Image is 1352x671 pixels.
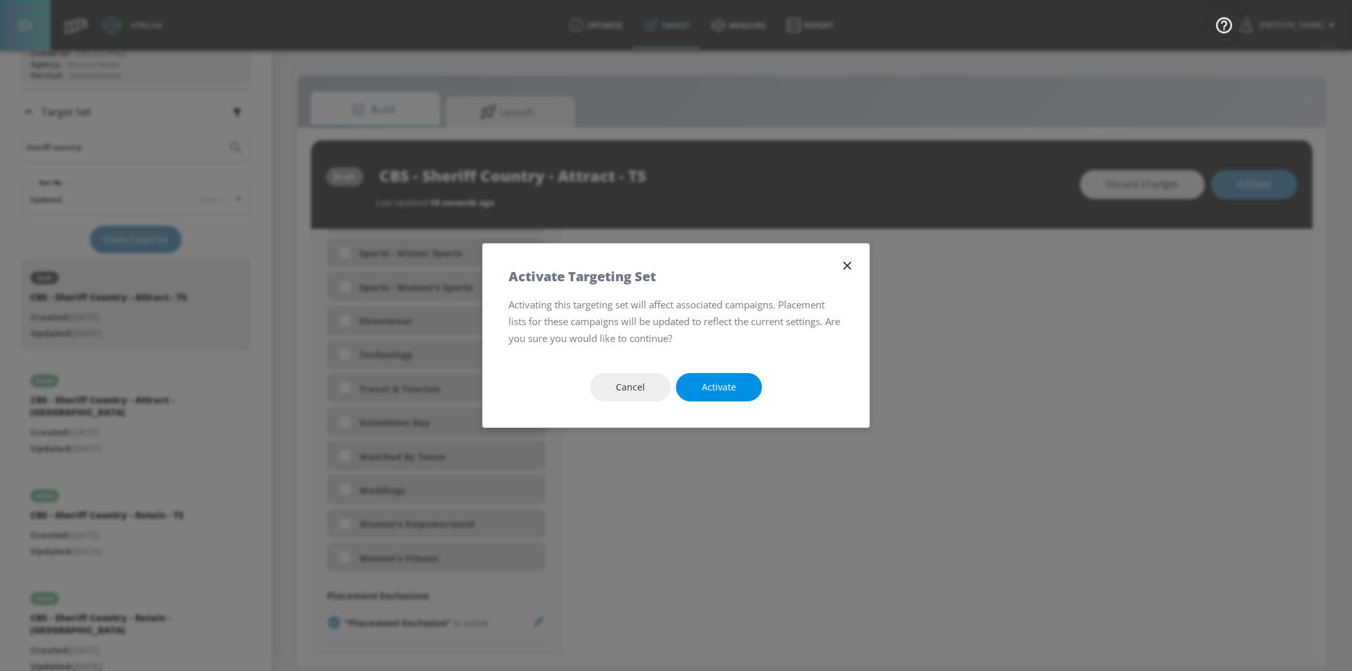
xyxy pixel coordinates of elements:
p: Activating this targeting set will affect associated campaigns. Placement lists for these campaig... [509,296,843,347]
button: Cancel [590,373,671,402]
button: Open Resource Center [1206,6,1242,43]
button: Activate [676,373,762,402]
h5: Activate Targeting Set [509,270,656,283]
span: Activate [702,379,736,396]
span: Cancel [616,379,645,396]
